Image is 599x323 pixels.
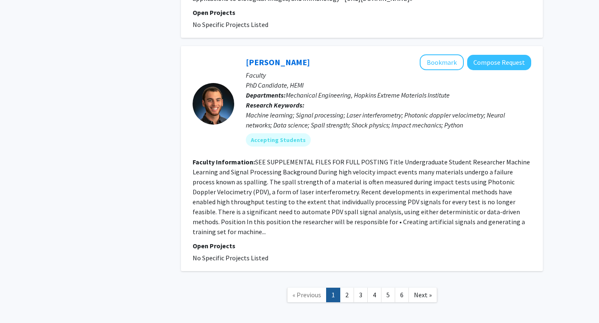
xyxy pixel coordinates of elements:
span: No Specific Projects Listed [193,20,268,29]
a: [PERSON_NAME] [246,57,310,67]
a: 5 [381,288,395,302]
span: No Specific Projects Listed [193,254,268,262]
a: Previous Page [287,288,327,302]
a: Next [408,288,437,302]
div: Machine learning; Signal processing; Laser interferometry; Photonic doppler velocimetry; Neural n... [246,110,531,130]
a: 4 [367,288,381,302]
b: Faculty Information: [193,158,255,166]
nav: Page navigation [181,279,543,313]
p: Open Projects [193,7,531,17]
span: Mechanical Engineering, Hopkins Extreme Materials Institute [286,91,450,99]
a: 2 [340,288,354,302]
p: PhD Candidate, HEMI [246,80,531,90]
mat-chip: Accepting Students [246,133,311,147]
a: 3 [354,288,368,302]
span: « Previous [292,291,321,299]
a: 1 [326,288,340,302]
a: 6 [395,288,409,302]
b: Departments: [246,91,286,99]
fg-read-more: SEE SUPPLEMENTAL FILES FOR FULL POSTING Title Undergraduate Student Researcher Machine Learning a... [193,158,530,236]
button: Add Jake Diamond to Bookmarks [420,54,464,70]
b: Research Keywords: [246,101,304,109]
button: Compose Request to Jake Diamond [467,55,531,70]
iframe: Chat [6,286,35,317]
p: Open Projects [193,241,531,251]
span: Next » [414,291,432,299]
p: Faculty [246,70,531,80]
